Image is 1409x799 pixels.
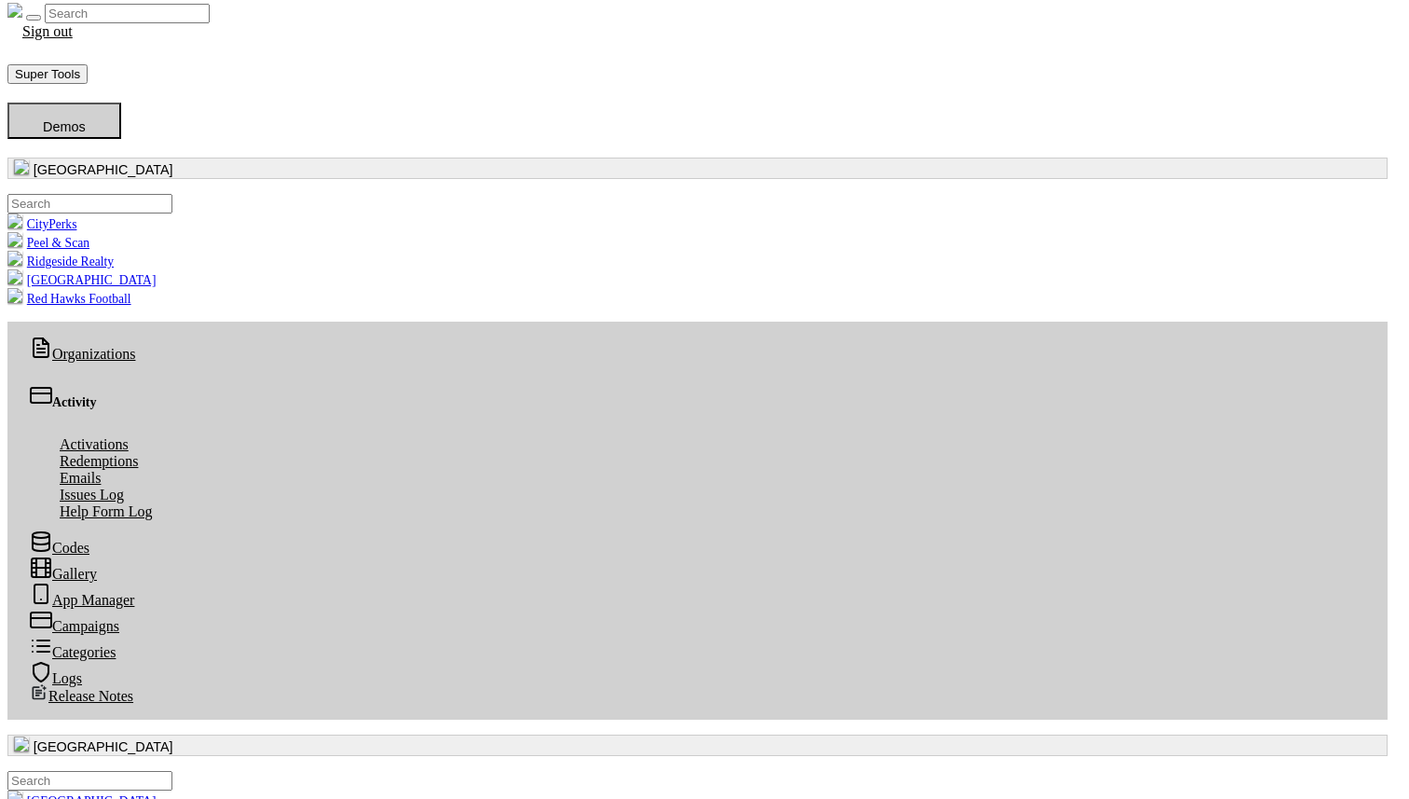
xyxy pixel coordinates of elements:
[15,615,134,637] a: Campaigns
[7,214,22,228] img: KU1gjHo6iQoewuS2EEpjC7SefdV31G12oQhDVBj4.png
[30,384,1365,410] div: Activity
[7,3,22,18] img: real_perks_logo-01.svg
[14,159,29,174] img: 0SBPtshqTvrgEtdEgrWk70gKnUHZpYRm94MZ5hDb.png
[7,288,22,303] img: B4TTOcektNnJKTnx2IcbGdeHDbTXjfJiwl6FNTjm.png
[15,685,148,707] a: Release Notes
[7,217,76,231] a: CityPerks
[15,563,112,585] a: Gallery
[7,771,172,791] input: .form-control-sm
[45,434,144,455] a: Activations
[45,501,168,522] a: Help Form Log
[45,450,153,472] a: Redemptions
[45,4,210,23] input: Search
[26,15,41,21] button: Toggle navigation
[7,232,22,247] img: xEJfzBn14Gqk52WXYUPJGPZZY80lB8Gpb3Y1ccPk.png
[7,21,88,42] a: Sign out
[7,194,1388,307] ul: [GEOGRAPHIC_DATA]
[7,194,172,214] input: .form-control-sm
[7,292,131,306] a: Red Hawks Football
[7,269,22,284] img: LcHXC8OmAasj0nmL6Id6sMYcOaX2uzQAQ5e8h748.png
[15,641,130,663] a: Categories
[45,484,139,505] a: Issues Log
[7,236,89,250] a: Peel & Scan
[7,158,1388,179] button: [GEOGRAPHIC_DATA]
[7,64,88,84] button: Super Tools
[15,343,150,365] a: Organizations
[7,735,1388,756] button: [GEOGRAPHIC_DATA]
[15,668,97,689] a: Logs
[7,251,22,266] img: mqtmdW2lgt3F7IVbFvpqGuNrUBzchY4PLaWToHMU.png
[45,467,116,489] a: Emails
[15,589,149,611] a: App Manager
[7,103,121,139] button: Demos
[14,737,29,751] img: 0SBPtshqTvrgEtdEgrWk70gKnUHZpYRm94MZ5hDb.png
[15,537,104,558] a: Codes
[7,255,114,269] a: Ridgeside Realty
[7,273,156,287] a: [GEOGRAPHIC_DATA]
